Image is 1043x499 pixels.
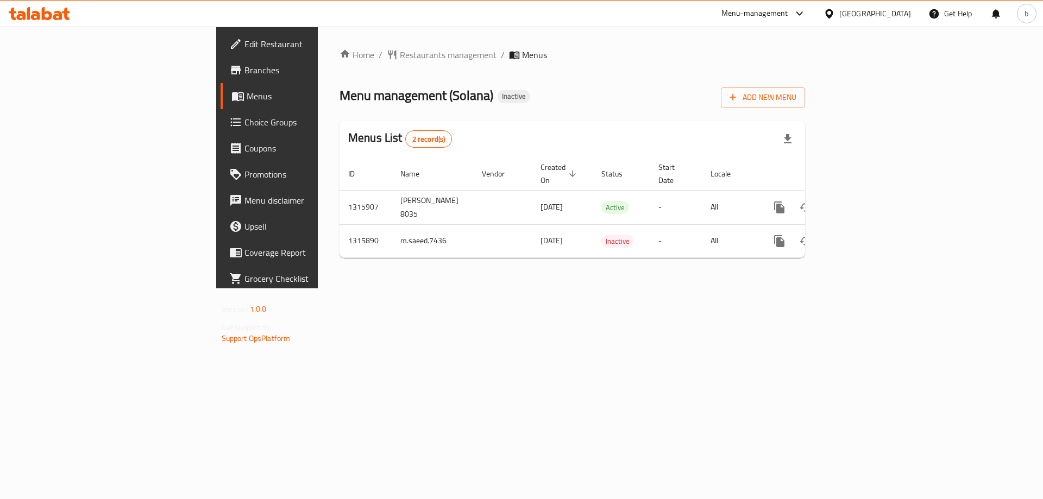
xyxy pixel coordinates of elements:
[244,116,382,129] span: Choice Groups
[758,157,879,191] th: Actions
[1025,8,1028,20] span: b
[601,167,637,180] span: Status
[222,302,248,316] span: Version:
[766,194,793,220] button: more
[244,272,382,285] span: Grocery Checklist
[793,228,819,254] button: Change Status
[730,91,796,104] span: Add New Menu
[541,161,580,187] span: Created On
[721,87,805,108] button: Add New Menu
[244,64,382,77] span: Branches
[222,331,291,345] a: Support.OpsPlatform
[221,109,391,135] a: Choice Groups
[340,48,805,61] nav: breadcrumb
[221,239,391,266] a: Coverage Report
[775,126,801,152] div: Export file
[221,135,391,161] a: Coupons
[340,157,879,258] table: enhanced table
[482,167,519,180] span: Vendor
[221,83,391,109] a: Menus
[405,130,453,148] div: Total records count
[711,167,745,180] span: Locale
[221,213,391,239] a: Upsell
[221,266,391,292] a: Grocery Checklist
[348,130,452,148] h2: Menus List
[392,224,473,257] td: m.saeed.7436
[221,187,391,213] a: Menu disclaimer
[541,200,563,214] span: [DATE]
[702,190,758,224] td: All
[221,161,391,187] a: Promotions
[721,7,788,20] div: Menu-management
[244,168,382,181] span: Promotions
[221,57,391,83] a: Branches
[601,201,629,214] span: Active
[244,246,382,259] span: Coverage Report
[392,190,473,224] td: [PERSON_NAME] 8035
[793,194,819,220] button: Change Status
[839,8,911,20] div: [GEOGRAPHIC_DATA]
[541,233,563,248] span: [DATE]
[387,48,497,61] a: Restaurants management
[501,48,505,61] li: /
[498,90,530,103] div: Inactive
[244,194,382,207] span: Menu disclaimer
[244,220,382,233] span: Upsell
[406,134,452,144] span: 2 record(s)
[601,235,634,248] span: Inactive
[650,190,702,224] td: -
[244,37,382,50] span: Edit Restaurant
[650,224,702,257] td: -
[244,142,382,155] span: Coupons
[222,320,272,334] span: Get support on:
[658,161,689,187] span: Start Date
[766,228,793,254] button: more
[340,83,493,108] span: Menu management ( Solana )
[498,92,530,101] span: Inactive
[400,167,433,180] span: Name
[247,90,382,103] span: Menus
[400,48,497,61] span: Restaurants management
[348,167,369,180] span: ID
[221,31,391,57] a: Edit Restaurant
[702,224,758,257] td: All
[250,302,267,316] span: 1.0.0
[522,48,547,61] span: Menus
